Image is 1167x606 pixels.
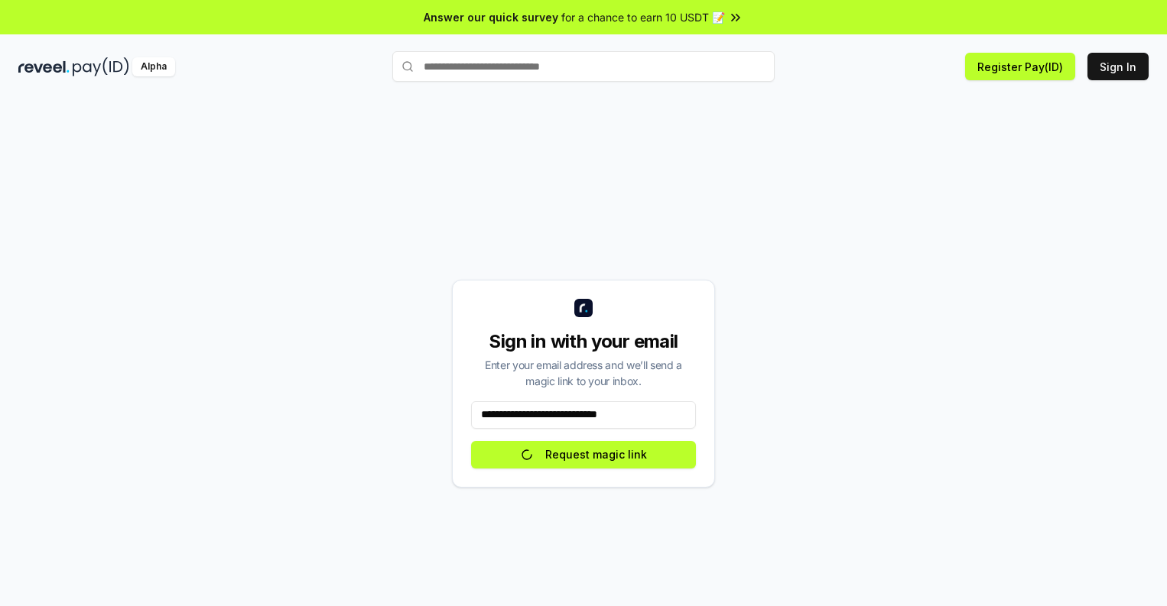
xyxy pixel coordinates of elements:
[132,57,175,76] div: Alpha
[424,9,558,25] span: Answer our quick survey
[574,299,593,317] img: logo_small
[73,57,129,76] img: pay_id
[561,9,725,25] span: for a chance to earn 10 USDT 📝
[471,357,696,389] div: Enter your email address and we’ll send a magic link to your inbox.
[471,441,696,468] button: Request magic link
[965,53,1075,80] button: Register Pay(ID)
[1087,53,1149,80] button: Sign In
[471,329,696,354] div: Sign in with your email
[18,57,70,76] img: reveel_dark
